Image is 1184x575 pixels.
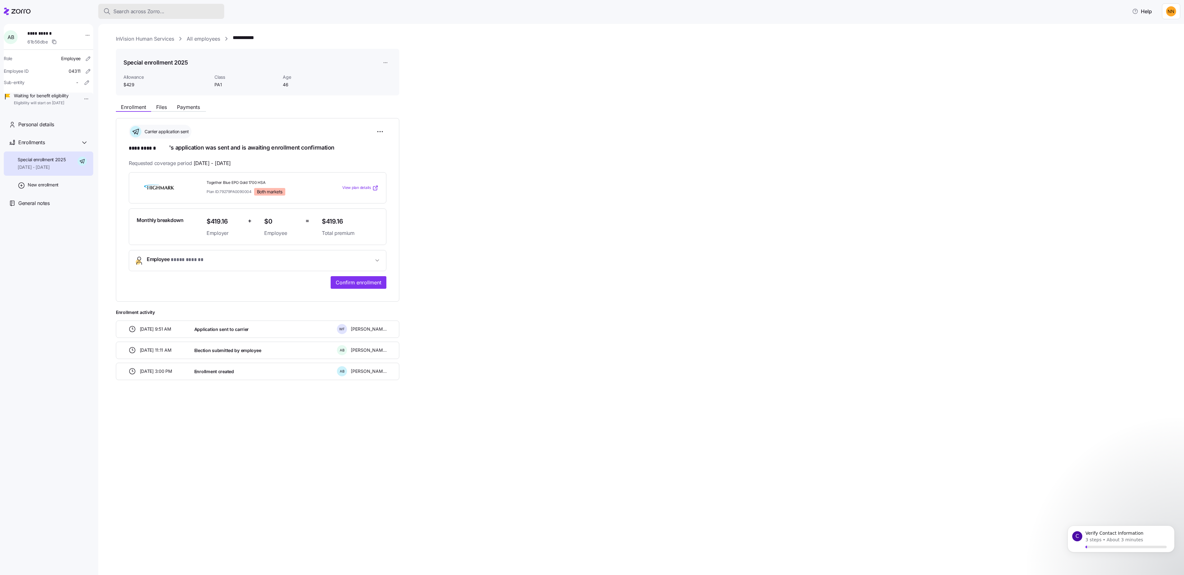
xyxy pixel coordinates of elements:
[351,326,387,332] span: [PERSON_NAME]
[194,326,249,333] span: Application sent to carrier
[322,216,379,227] span: $419.16
[1132,8,1152,15] span: Help
[69,68,81,74] span: 04311
[264,229,300,237] span: Employee
[113,8,164,15] span: Search across Zorro...
[207,229,243,237] span: Employer
[248,216,252,225] span: +
[140,347,172,353] span: [DATE] 11:11 AM
[305,216,309,225] span: =
[194,368,234,375] span: Enrollment created
[336,279,381,286] span: Confirm enrollment
[140,368,172,374] span: [DATE] 3:00 PM
[18,139,45,146] span: Enrollments
[116,309,399,316] span: Enrollment activity
[4,55,12,62] span: Role
[123,59,188,66] h1: Special enrollment 2025
[129,144,386,154] h1: 's application was sent and is awaiting enrollment confirmation
[194,347,261,354] span: Election submitted by employee
[339,327,345,331] span: W F
[331,276,386,289] button: Confirm enrollment
[14,93,68,99] span: Waiting for benefit eligibility
[1166,6,1176,16] img: 03df8804be8400ef86d83aae3e04acca
[177,105,200,110] span: Payments
[147,255,214,266] span: Employee
[18,199,50,207] span: General notes
[194,159,231,167] span: [DATE] - [DATE]
[137,216,184,224] span: Monthly breakdown
[322,229,379,237] span: Total premium
[342,185,371,191] span: View plan details
[61,55,81,62] span: Employee
[1058,518,1184,572] iframe: Intercom notifications message
[143,128,189,135] span: Carrier application sent
[207,189,252,194] span: Plan ID: 79279PA0090004
[264,216,300,227] span: $0
[214,74,278,80] span: Class
[18,121,54,128] span: Personal details
[123,82,209,88] span: $429
[4,68,29,74] span: Employee ID
[187,35,220,43] a: All employees
[140,326,171,332] span: [DATE] 9:51 AM
[351,347,387,353] span: [PERSON_NAME]
[340,370,344,373] span: A B
[121,105,146,110] span: Enrollment
[1127,5,1157,18] button: Help
[28,182,59,188] span: New enrollment
[8,35,14,40] span: A B
[283,74,346,80] span: Age
[116,35,174,43] a: InVision Human Services
[18,164,66,170] span: [DATE] - [DATE]
[283,82,346,88] span: 46
[351,368,387,374] span: [PERSON_NAME]
[207,180,317,185] span: Together Blue EPO Gold 1700 HSA
[342,185,379,191] a: View plan details
[340,349,344,352] span: A B
[214,82,278,88] span: PA1
[137,181,182,195] img: Highmark BlueCross BlueShield
[18,157,66,163] span: Special enrollment 2025
[76,79,78,86] span: -
[123,74,209,80] span: Allowance
[129,159,231,167] span: Requested coverage period
[257,189,282,195] span: Both markets
[4,79,25,86] span: Sub-entity
[207,216,243,227] span: $419.16
[14,100,68,106] span: Eligibility will start on [DATE]
[156,105,167,110] span: Files
[98,4,224,19] button: Search across Zorro...
[27,39,48,45] span: 61b56dbe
